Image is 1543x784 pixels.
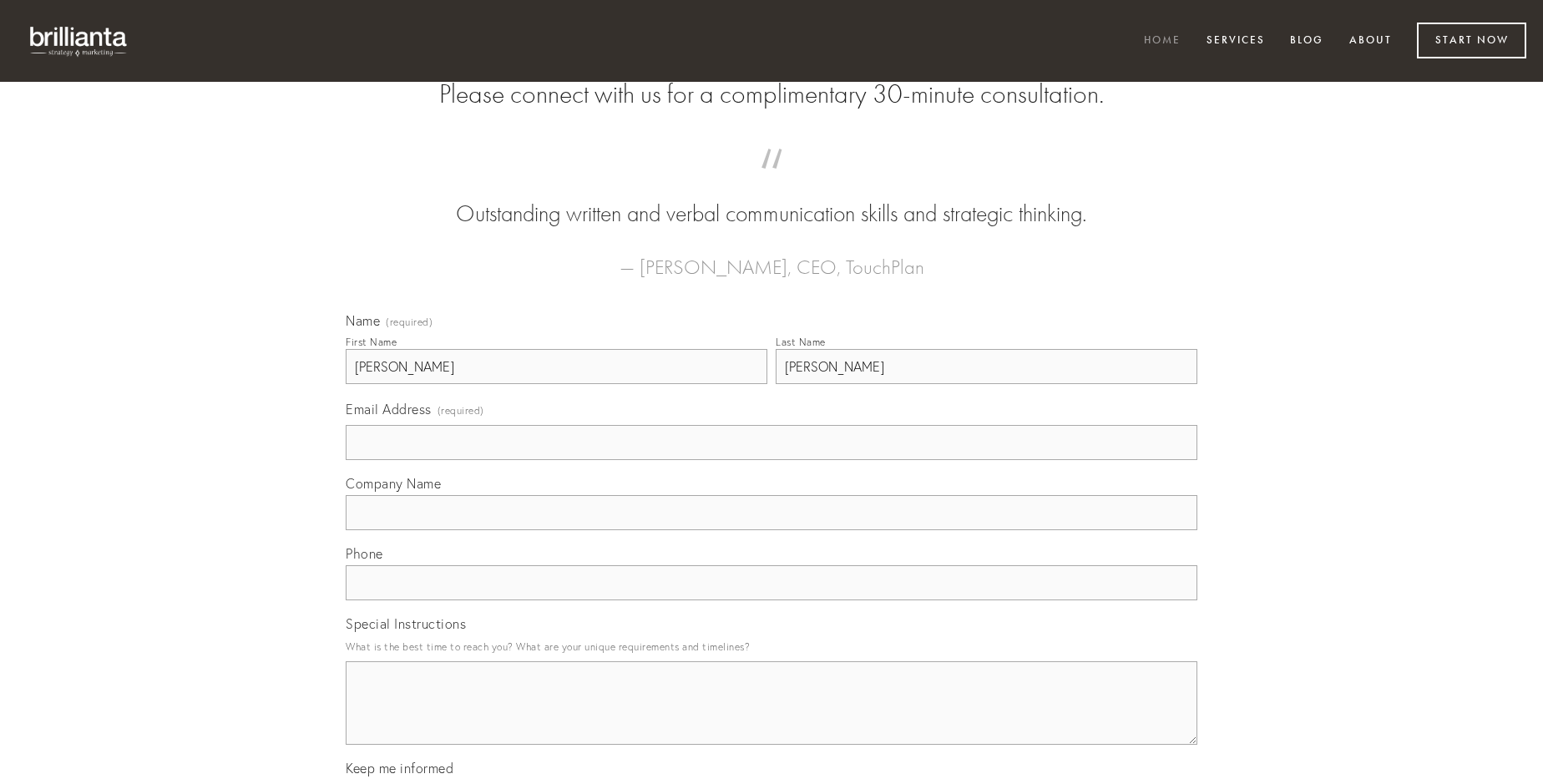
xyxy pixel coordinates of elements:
[346,760,453,776] span: Keep me informed
[346,312,380,329] span: Name
[372,230,1171,284] figcaption: — [PERSON_NAME], CEO, TouchPlan
[346,615,466,632] span: Special Instructions
[346,336,397,348] div: First Name
[1338,28,1403,55] a: About
[776,336,826,348] div: Last Name
[386,317,433,327] span: (required)
[1133,28,1191,55] a: Home
[438,399,484,422] span: (required)
[346,635,1197,658] p: What is the best time to reach you? What are your unique requirements and timelines?
[372,165,1171,230] blockquote: Outstanding written and verbal communication skills and strategic thinking.
[346,545,383,562] span: Phone
[1196,28,1276,55] a: Services
[346,401,432,417] span: Email Address
[346,78,1197,110] h2: Please connect with us for a complimentary 30-minute consultation.
[346,475,441,492] span: Company Name
[1279,28,1334,55] a: Blog
[17,17,142,65] img: brillianta - research, strategy, marketing
[1417,23,1526,58] a: Start Now
[372,165,1171,198] span: “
